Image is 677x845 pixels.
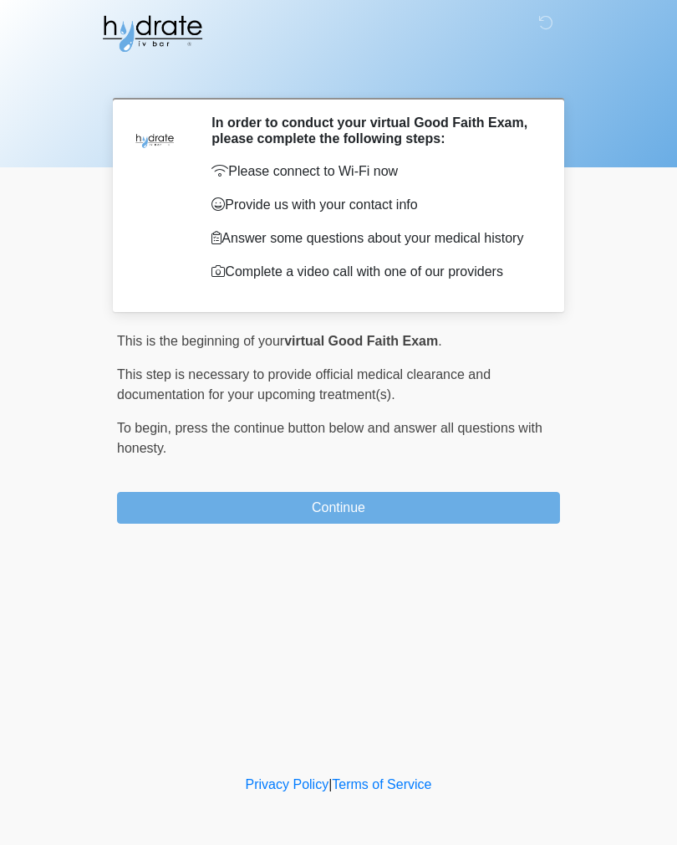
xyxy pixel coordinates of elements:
[211,161,535,182] p: Please connect to Wi-Fi now
[211,262,535,282] p: Complete a video call with one of our providers
[117,421,175,435] span: To begin,
[332,777,431,791] a: Terms of Service
[211,195,535,215] p: Provide us with your contact info
[211,115,535,146] h2: In order to conduct your virtual Good Faith Exam, please complete the following steps:
[104,60,573,91] h1: ‎ ‎ ‎
[211,228,535,248] p: Answer some questions about your medical history
[117,367,491,402] span: This step is necessary to provide official medical clearance and documentation for your upcoming ...
[117,334,284,348] span: This is the beginning of your
[246,777,329,791] a: Privacy Policy
[117,421,542,455] span: press the continue button below and answer all questions with honesty.
[328,777,332,791] a: |
[117,492,560,524] button: Continue
[438,334,441,348] span: .
[100,13,204,54] img: Hydrate IV Bar - Fort Collins Logo
[130,115,180,165] img: Agent Avatar
[284,334,438,348] strong: virtual Good Faith Exam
